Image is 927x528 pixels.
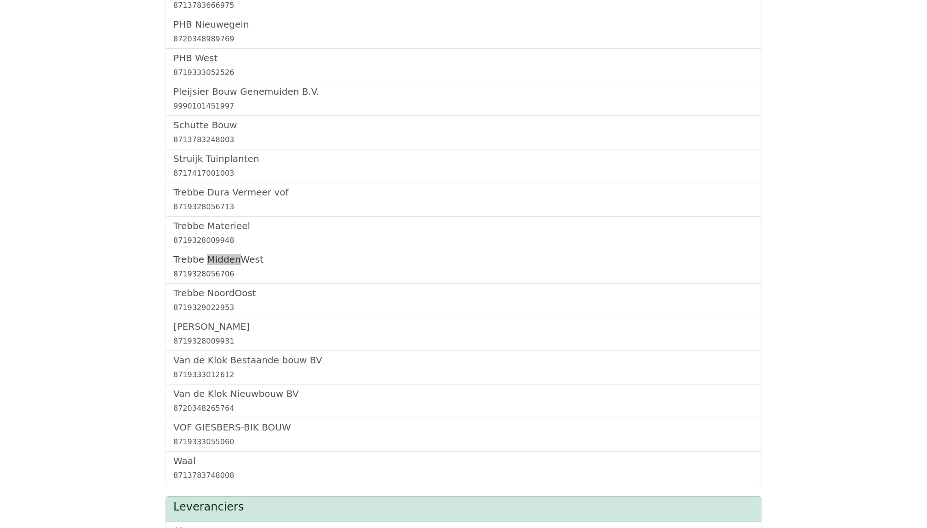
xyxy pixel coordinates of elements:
div: 8719333055060 [173,436,754,448]
a: Schutte Bouw8713783248003 [173,120,754,145]
h5: [PERSON_NAME] [173,321,754,332]
div: 8717417001003 [173,168,754,179]
a: Trebbe NoordOost8719329022953 [173,287,754,313]
a: Trebbe Dura Vermeer vof8719328056713 [173,187,754,212]
h5: Waal [173,455,754,466]
h5: Van de Klok Nieuwbouw BV [173,388,754,399]
a: VOF GIESBERS-BIK BOUW8719333055060 [173,422,754,448]
h5: Trebbe NoordOost [173,287,754,298]
h5: PHB Nieuwegein [173,19,754,30]
div: 8719333012612 [173,369,754,380]
div: 8720348989769 [173,34,754,45]
a: Trebbe Materieel8719328009948 [173,220,754,246]
div: 8720348265764 [173,403,754,414]
div: 8719328056706 [173,269,754,280]
a: Van de Klok Bestaande bouw BV8719333012612 [173,355,754,380]
h5: Trebbe Dura Vermeer vof [173,187,754,198]
a: Van de Klok Nieuwbouw BV8720348265764 [173,388,754,414]
div: 8719328009931 [173,336,754,347]
div: 8719333052526 [173,67,754,78]
h4: Leveranciers [173,500,754,514]
h5: Struijk Tuinplanten [173,153,754,164]
div: 8719329022953 [173,302,754,313]
h5: Trebbe MiddenWest [173,254,754,265]
div: 8713783748008 [173,470,754,481]
div: 9990101451997 [173,101,754,112]
a: Waal8713783748008 [173,455,754,481]
a: Pleijsier Bouw Genemuiden B.V.9990101451997 [173,86,754,112]
div: 8719328009948 [173,235,754,246]
h5: Pleijsier Bouw Genemuiden B.V. [173,86,754,97]
a: Struijk Tuinplanten8717417001003 [173,153,754,179]
a: PHB West8719333052526 [173,52,754,78]
a: PHB Nieuwegein8720348989769 [173,19,754,45]
h5: VOF GIESBERS-BIK BOUW [173,422,754,433]
h5: Trebbe Materieel [173,220,754,231]
div: 8719328056713 [173,201,754,212]
div: 8713783248003 [173,134,754,145]
h5: PHB West [173,52,754,63]
a: [PERSON_NAME]8719328009931 [173,321,754,347]
h5: Van de Klok Bestaande bouw BV [173,355,754,366]
a: Trebbe MiddenWest8719328056706 [173,254,754,280]
h5: Schutte Bouw [173,120,754,131]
